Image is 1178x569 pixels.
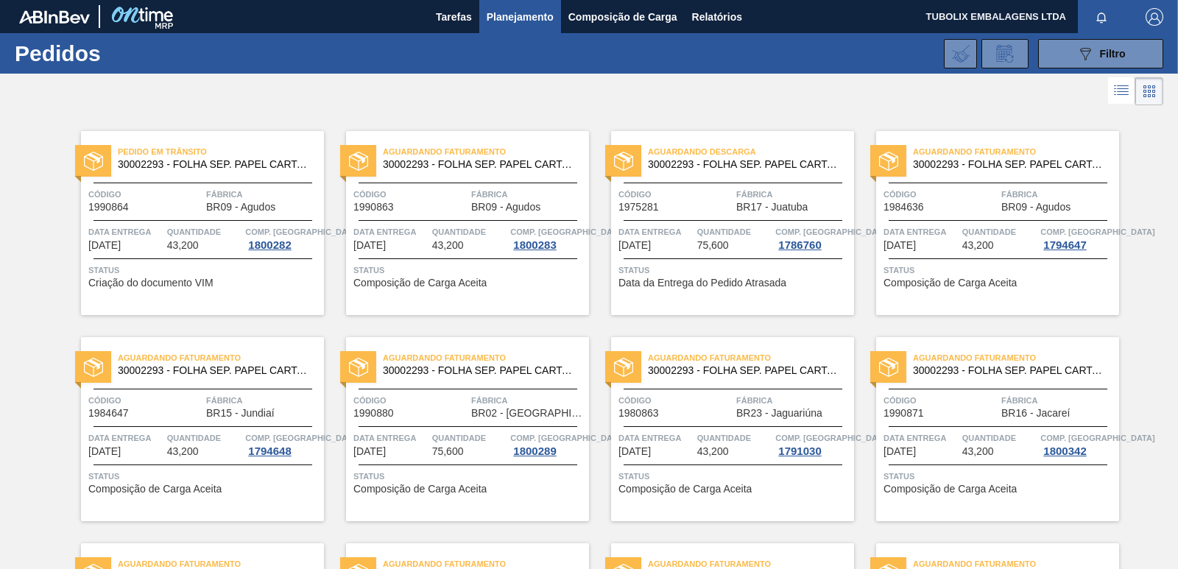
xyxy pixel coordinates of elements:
[1078,7,1125,27] button: Notificações
[913,365,1107,376] span: 30002293 - FOLHA SEP. PAPEL CARTAO 1200x1000M 350g
[648,144,854,159] span: Aguardando Descarga
[245,445,294,457] div: 1794648
[349,358,368,377] img: status
[353,225,428,239] span: Data entrega
[981,39,1029,68] div: Solicitação de Revisão de Pedidos
[167,431,242,445] span: Quantidade
[962,431,1037,445] span: Quantidade
[167,446,199,457] span: 43,200
[883,240,916,251] span: 20/08/2025
[432,240,464,251] span: 43,200
[618,408,659,419] span: 1980863
[88,263,320,278] span: Status
[1040,445,1089,457] div: 1800342
[1038,39,1163,68] button: Filtro
[962,225,1037,239] span: Quantidade
[88,484,222,495] span: Composição de Carga Aceita
[471,202,540,213] span: BR09 - Agudos
[883,393,998,408] span: Código
[1001,393,1115,408] span: Fábrica
[697,431,772,445] span: Quantidade
[1001,187,1115,202] span: Fábrica
[883,225,959,239] span: Data entrega
[1040,431,1115,457] a: Comp. [GEOGRAPHIC_DATA]1800342
[1135,77,1163,105] div: Visão em Cards
[1040,431,1154,445] span: Comp. Carga
[618,202,659,213] span: 1975281
[324,131,589,315] a: statusAguardando Faturamento30002293 - FOLHA SEP. PAPEL CARTAO 1200x1000M 350gCódigo1990863Fábric...
[245,225,320,251] a: Comp. [GEOGRAPHIC_DATA]1800282
[1108,77,1135,105] div: Visão em Lista
[648,365,842,376] span: 30002293 - FOLHA SEP. PAPEL CARTAO 1200x1000M 350g
[206,202,275,213] span: BR09 - Agudos
[353,187,468,202] span: Código
[736,393,850,408] span: Fábrica
[883,446,916,457] span: 25/08/2025
[167,225,242,239] span: Quantidade
[589,131,854,315] a: statusAguardando Descarga30002293 - FOLHA SEP. PAPEL CARTAO 1200x1000M 350gCódigo1975281FábricaBR...
[854,337,1119,521] a: statusAguardando Faturamento30002293 - FOLHA SEP. PAPEL CARTAO 1200x1000M 350gCódigo1990871Fábric...
[383,350,589,365] span: Aguardando Faturamento
[618,240,651,251] span: 18/08/2025
[471,408,585,419] span: BR02 - Sergipe
[88,431,163,445] span: Data entrega
[589,337,854,521] a: statusAguardando Faturamento30002293 - FOLHA SEP. PAPEL CARTAO 1200x1000M 350gCódigo1980863Fábric...
[1040,225,1154,239] span: Comp. Carga
[15,45,228,62] h1: Pedidos
[618,225,694,239] span: Data entrega
[883,263,1115,278] span: Status
[59,337,324,521] a: statusAguardando Faturamento30002293 - FOLHA SEP. PAPEL CARTAO 1200x1000M 350gCódigo1984647Fábric...
[854,131,1119,315] a: statusAguardando Faturamento30002293 - FOLHA SEP. PAPEL CARTAO 1200x1000M 350gCódigo1984636Fábric...
[879,152,898,171] img: status
[353,202,394,213] span: 1990863
[245,239,294,251] div: 1800282
[471,187,585,202] span: Fábrica
[118,159,312,170] span: 30002293 - FOLHA SEP. PAPEL CARTAO 1200x1000M 350g
[775,445,824,457] div: 1791030
[88,278,214,289] span: Criação do documento VIM
[206,393,320,408] span: Fábrica
[648,350,854,365] span: Aguardando Faturamento
[1040,225,1115,251] a: Comp. [GEOGRAPHIC_DATA]1794647
[736,187,850,202] span: Fábrica
[19,10,90,24] img: TNhmsLtSVTkK8tSr43FrP2fwEKptu5GPRR3wAAAABJRU5ErkJggg==
[775,431,850,457] a: Comp. [GEOGRAPHIC_DATA]1791030
[353,431,428,445] span: Data entrega
[913,144,1119,159] span: Aguardando Faturamento
[84,358,103,377] img: status
[353,408,394,419] span: 1990880
[88,469,320,484] span: Status
[614,152,633,171] img: status
[471,393,585,408] span: Fábrica
[353,263,585,278] span: Status
[118,365,312,376] span: 30002293 - FOLHA SEP. PAPEL CARTAO 1200x1000M 350g
[883,202,924,213] span: 1984636
[432,225,507,239] span: Quantidade
[1100,48,1126,60] span: Filtro
[1001,202,1071,213] span: BR09 - Agudos
[436,8,472,26] span: Tarefas
[879,358,898,377] img: status
[1146,8,1163,26] img: Logout
[736,408,822,419] span: BR23 - Jaguariúna
[736,202,808,213] span: BR17 - Juatuba
[883,484,1017,495] span: Composição de Carga Aceita
[883,278,1017,289] span: Composição de Carga Aceita
[324,337,589,521] a: statusAguardando Faturamento30002293 - FOLHA SEP. PAPEL CARTAO 1200x1000M 350gCódigo1990880Fábric...
[1001,408,1070,419] span: BR16 - Jacareí
[692,8,742,26] span: Relatórios
[510,239,559,251] div: 1800283
[775,431,889,445] span: Comp. Carga
[118,144,324,159] span: Pedido em Trânsito
[167,240,199,251] span: 43,200
[510,225,585,251] a: Comp. [GEOGRAPHIC_DATA]1800283
[962,240,994,251] span: 43,200
[913,350,1119,365] span: Aguardando Faturamento
[962,446,994,457] span: 43,200
[383,144,589,159] span: Aguardando Faturamento
[618,393,733,408] span: Código
[88,408,129,419] span: 1984647
[618,469,850,484] span: Status
[883,431,959,445] span: Data entrega
[510,445,559,457] div: 1800289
